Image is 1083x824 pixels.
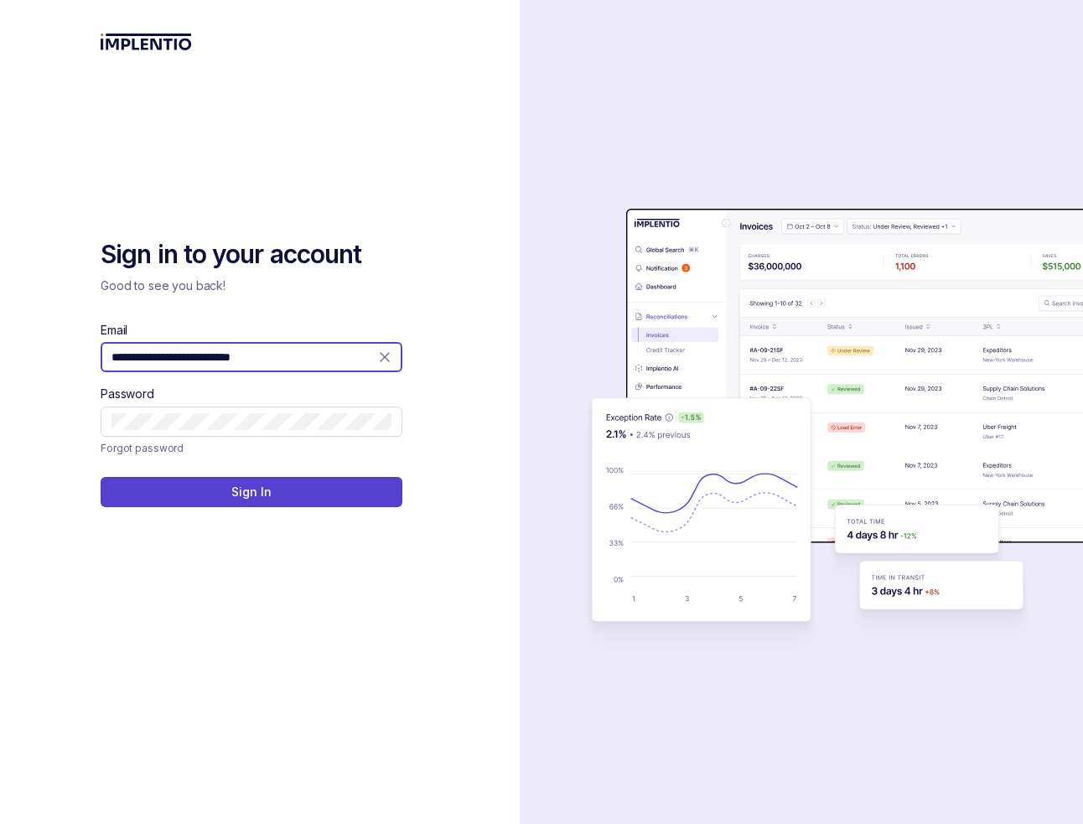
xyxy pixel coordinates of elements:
[101,238,402,272] h2: Sign in to your account
[101,440,184,457] a: Link Forgot password
[231,484,271,500] p: Sign In
[101,277,402,294] p: Good to see you back!
[101,322,127,339] label: Email
[101,477,402,507] button: Sign In
[101,34,192,50] img: logo
[101,386,154,402] label: Password
[101,440,184,457] p: Forgot password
